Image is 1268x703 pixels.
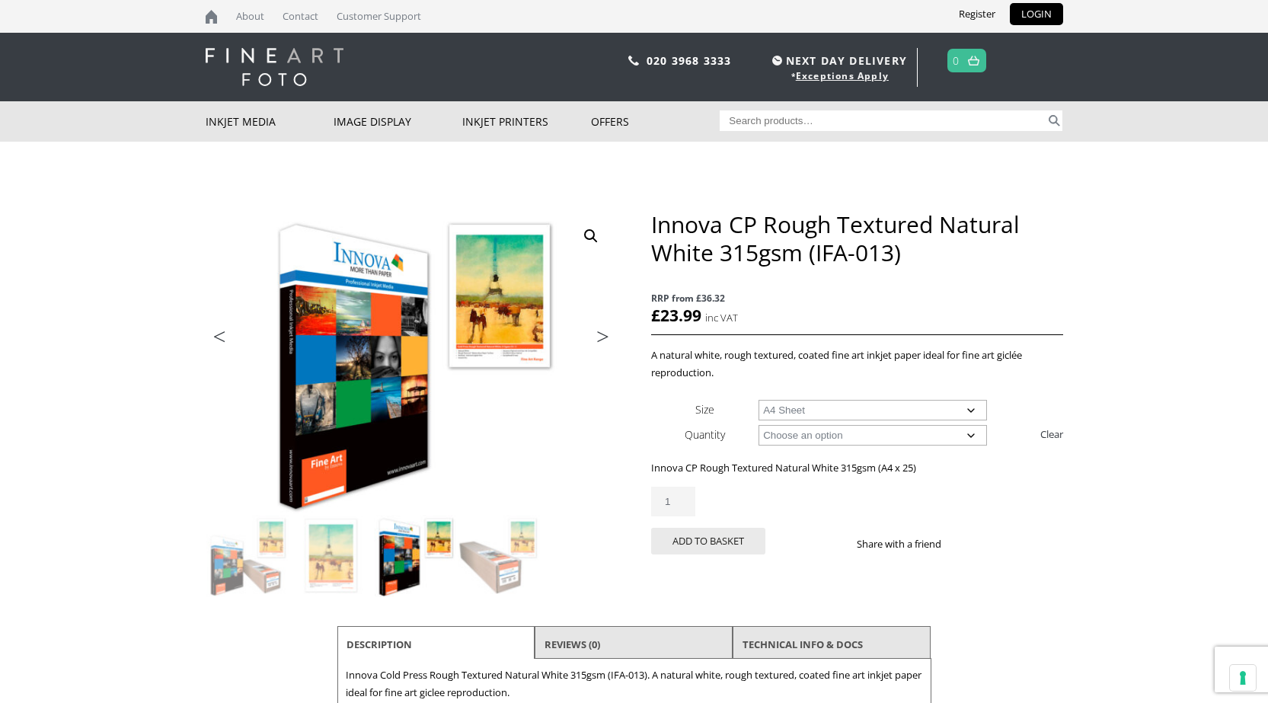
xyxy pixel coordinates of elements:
[651,305,660,326] span: £
[462,101,591,142] a: Inkjet Printers
[743,631,863,658] a: TECHNICAL INFO & DOCS
[347,631,412,658] a: Description
[651,487,695,516] input: Product quantity
[996,538,1008,550] img: email sharing button
[1046,110,1063,131] button: Search
[1010,3,1063,25] a: LOGIN
[953,50,960,72] a: 0
[857,535,960,553] p: Share with a friend
[720,110,1046,131] input: Search products…
[685,427,725,442] label: Quantity
[960,538,972,550] img: facebook sharing button
[968,56,979,66] img: basket.svg
[772,56,782,66] img: time.svg
[290,515,372,597] img: Innova CP Rough Textured Natural White 315gsm (IFA-013) - Image 2
[458,515,540,597] img: Innova CP Rough Textured Natural White 315gsm (IFA-013) - Image 4
[695,402,714,417] label: Size
[651,347,1062,382] p: A natural white, rough textured, coated fine art inkjet paper ideal for fine art giclée reproduct...
[768,52,907,69] span: NEXT DAY DELIVERY
[334,101,462,142] a: Image Display
[651,210,1062,267] h1: Innova CP Rough Textured Natural White 315gsm (IFA-013)
[346,666,923,701] p: Innova Cold Press Rough Textured Natural White 315gsm (IFA-013). A natural white, rough textured,...
[796,69,889,82] a: Exceptions Apply
[628,56,639,66] img: phone.svg
[651,289,1062,307] span: RRP from £36.32
[374,515,456,597] img: Innova CP Rough Textured Natural White 315gsm (IFA-013) - Image 3
[206,515,289,597] img: Innova CP Rough Textured Natural White 315gsm (IFA-013)
[545,631,600,658] a: Reviews (0)
[591,101,720,142] a: Offers
[577,222,605,250] a: View full-screen image gallery
[206,48,343,86] img: logo-white.svg
[651,528,765,554] button: Add to basket
[651,459,1062,477] p: Innova CP Rough Textured Natural White 315gsm (A4 x 25)
[1040,422,1063,446] a: Clear options
[947,3,1007,25] a: Register
[647,53,732,68] a: 020 3968 3333
[978,538,990,550] img: twitter sharing button
[651,305,701,326] bdi: 23.99
[1230,665,1256,691] button: Your consent preferences for tracking technologies
[206,101,334,142] a: Inkjet Media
